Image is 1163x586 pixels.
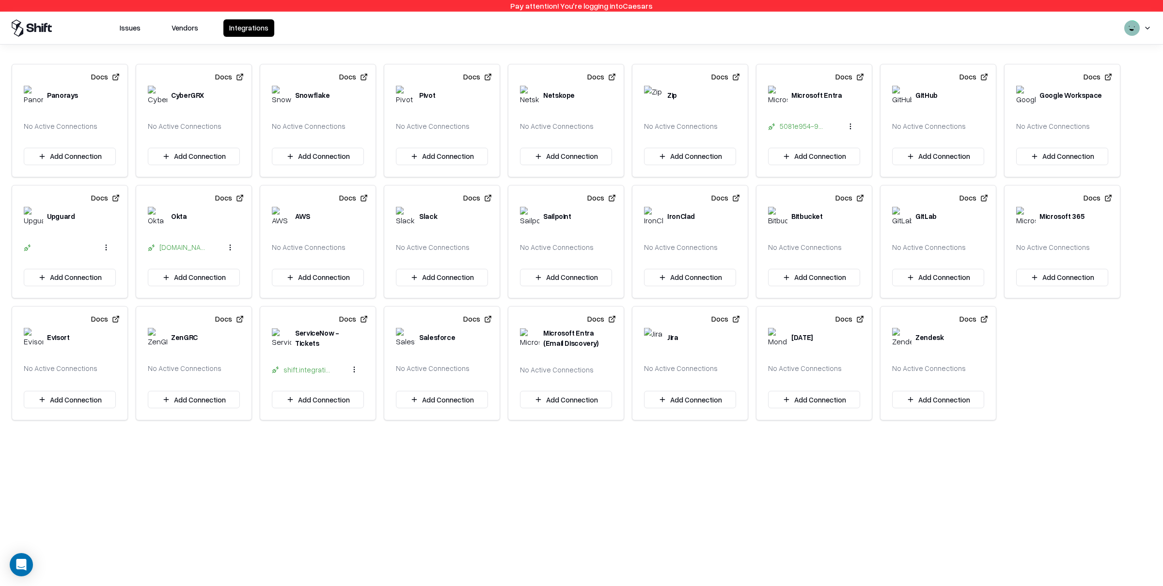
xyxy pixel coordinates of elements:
img: Netskope [520,86,539,105]
img: Sailpoint [520,207,539,226]
button: Add Connection [24,391,116,408]
button: Docs [1084,68,1112,86]
div: No Active Connections [24,363,97,373]
button: Add Connection [644,148,736,165]
div: Microsoft 365 [1039,211,1084,221]
button: Docs [1084,189,1112,207]
div: shift.integration [283,365,330,375]
img: Snowflake [272,86,291,105]
div: No Active Connections [768,242,842,252]
button: Add Connection [768,148,860,165]
img: Microsoft 365 [1016,207,1036,226]
button: Add Connection [396,148,488,165]
div: No Active Connections [396,242,470,252]
button: Add Connection [1016,269,1108,286]
img: Slack [396,207,415,226]
div: Sailpoint [543,211,571,221]
div: Upguard [47,211,75,221]
img: Upguard [24,207,43,226]
div: No Active Connections [768,363,842,373]
button: Add Connection [520,391,612,408]
div: [DOMAIN_NAME] [159,242,206,252]
img: IronClad [644,207,663,226]
button: Add Connection [892,269,984,286]
div: 5081e954-92b3-4459-8637-c1f00f627b63 [780,121,826,131]
button: Docs [463,310,492,328]
div: No Active Connections [1016,242,1090,252]
div: No Active Connections [148,121,221,131]
button: Docs [711,189,740,207]
button: Docs [463,68,492,86]
button: Docs [339,68,368,86]
div: Panorays [47,90,78,100]
button: Issues [114,19,146,37]
div: No Active Connections [396,121,470,131]
button: Docs [91,68,120,86]
button: Add Connection [768,269,860,286]
div: ZenGRC [171,332,198,342]
div: Zip [667,90,677,100]
img: Okta [148,207,167,226]
div: Zendesk [915,332,943,342]
button: Add Connection [272,391,364,408]
div: Evisort [47,332,69,342]
img: Evisort [24,328,43,347]
img: Google Workspace [1016,86,1036,105]
div: No Active Connections [520,242,594,252]
div: Pivot [419,90,435,100]
img: Panorays [24,86,43,105]
div: GitHub [915,90,938,100]
div: ServiceNow - Tickets [295,328,364,348]
button: Add Connection [396,391,488,408]
div: No Active Connections [520,121,594,131]
button: Docs [959,68,988,86]
div: No Active Connections [644,363,718,373]
button: Add Connection [644,391,736,408]
button: Add Connection [892,148,984,165]
button: Docs [835,68,864,86]
img: GitLab [892,207,912,226]
img: Zendesk [892,328,912,347]
div: No Active Connections [24,121,97,131]
button: Docs [587,189,616,207]
div: Microsoft Entra [791,90,842,100]
div: Snowflake [295,90,330,100]
button: Docs [587,310,616,328]
img: Microsoft Entra [768,86,787,105]
img: GitHub [892,86,912,105]
img: Microsoft Entra (Email Discovery) [520,328,539,348]
div: No Active Connections [892,242,966,252]
img: CyberGRX [148,86,167,105]
div: Microsoft Entra (Email Discovery) [543,328,612,348]
div: Open Intercom Messenger [10,553,33,576]
div: No Active Connections [396,363,470,373]
button: Add Connection [24,148,116,165]
img: ZenGRC [148,328,167,347]
button: Docs [959,189,988,207]
button: Docs [587,68,616,86]
img: Pivot [396,86,415,105]
button: Add Connection [768,391,860,408]
div: No Active Connections [1016,121,1090,131]
button: Docs [959,310,988,328]
button: Docs [463,189,492,207]
div: No Active Connections [892,121,966,131]
div: AWS [295,211,310,221]
img: Bitbucket [768,207,787,226]
button: Add Connection [396,269,488,286]
button: Add Connection [148,391,240,408]
div: GitLab [915,211,937,221]
img: Monday [768,328,787,347]
button: Docs [339,310,368,328]
button: Add Connection [892,391,984,408]
div: [DATE] [791,332,813,342]
button: Docs [215,310,244,328]
button: Add Connection [644,269,736,286]
button: Add Connection [148,269,240,286]
div: IronClad [667,211,695,221]
div: No Active Connections [644,121,718,131]
div: No Active Connections [148,363,221,373]
div: Slack [419,211,437,221]
button: Add Connection [24,269,116,286]
img: Jira [644,328,663,347]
